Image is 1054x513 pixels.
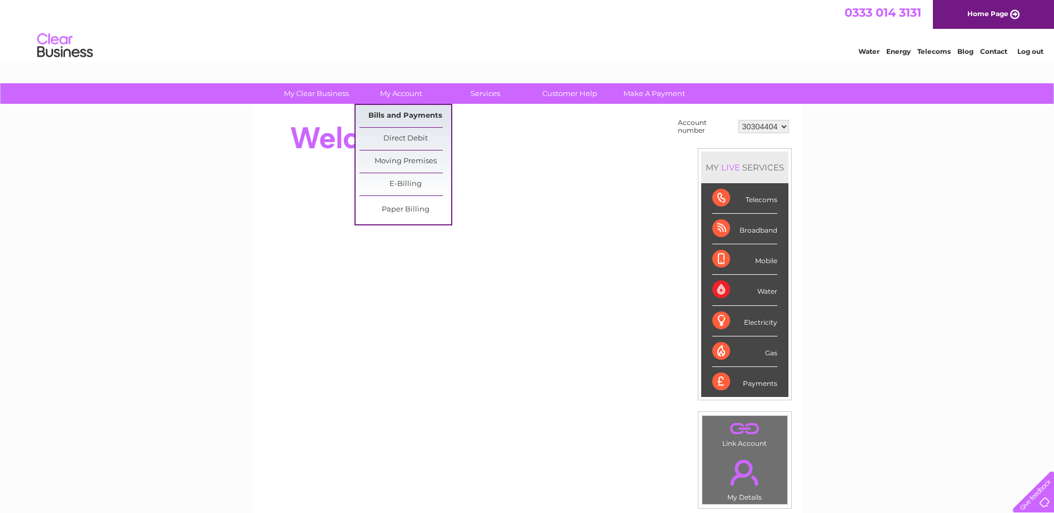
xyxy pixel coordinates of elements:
[355,83,447,104] a: My Account
[705,419,785,438] a: .
[712,214,777,244] div: Broadband
[980,47,1007,56] a: Contact
[712,367,777,397] div: Payments
[917,47,951,56] a: Telecoms
[712,336,777,367] div: Gas
[265,6,790,54] div: Clear Business is a trading name of Verastar Limited (registered in [GEOGRAPHIC_DATA] No. 3667643...
[701,152,788,183] div: MY SERVICES
[608,83,700,104] a: Make A Payment
[359,150,451,173] a: Moving Premises
[675,116,736,137] td: Account number
[957,47,973,56] a: Blog
[705,453,785,492] a: .
[359,173,451,195] a: E-Billing
[439,83,531,104] a: Services
[359,128,451,150] a: Direct Debit
[702,415,788,450] td: Link Account
[712,183,777,214] div: Telecoms
[37,29,93,63] img: logo.png
[1017,47,1043,56] a: Log out
[359,199,451,221] a: Paper Billing
[359,105,451,127] a: Bills and Payments
[886,47,911,56] a: Energy
[719,162,742,173] div: LIVE
[524,83,616,104] a: Customer Help
[712,275,777,305] div: Water
[712,306,777,336] div: Electricity
[845,6,921,19] a: 0333 014 3131
[712,244,777,275] div: Mobile
[858,47,880,56] a: Water
[702,450,788,505] td: My Details
[271,83,362,104] a: My Clear Business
